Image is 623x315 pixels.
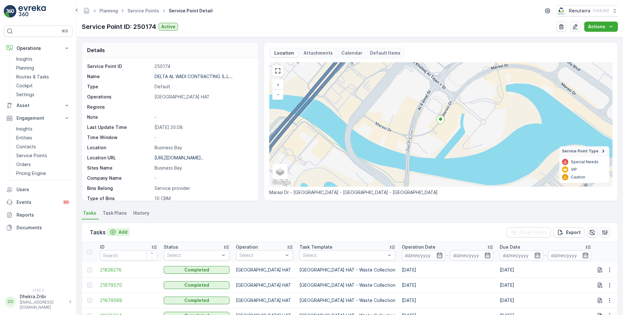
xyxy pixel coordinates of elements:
[4,288,72,292] span: v 1.50.2
[496,262,594,278] td: [DATE]
[4,183,72,196] a: Users
[299,282,395,288] p: [GEOGRAPHIC_DATA] HAT - Waste Collection
[269,189,613,196] p: Marasi Dr - [GEOGRAPHIC_DATA] - [GEOGRAPHIC_DATA] - [GEOGRAPHIC_DATA]
[399,293,496,308] td: [DATE]
[299,297,395,304] p: [GEOGRAPHIC_DATA] HAT - Waste Collection
[271,178,292,187] img: Google
[557,7,566,14] img: Screenshot_2024-07-26_at_13.33.01.png
[100,267,157,273] a: 21828276
[236,297,293,304] p: [GEOGRAPHIC_DATA] HAT
[16,83,33,89] p: Cockpit
[14,90,72,99] a: Settings
[87,298,92,303] div: Toggle Row Selected
[273,90,283,99] a: Zoom Out
[87,73,152,80] p: Name
[154,185,252,191] p: Service provider
[154,175,252,181] p: -
[402,244,435,250] p: Operation Date
[154,165,252,171] p: Business Bay
[14,124,72,133] a: Insights
[154,114,252,120] p: -
[17,115,60,121] p: Engagement
[17,199,58,205] p: Events
[154,144,252,151] p: Business Bay
[16,126,32,132] p: Insights
[500,244,520,250] p: Due Date
[584,22,618,32] button: Actions
[164,244,178,250] p: Status
[161,23,175,30] p: Active
[273,50,295,56] p: Location
[370,50,400,56] p: Default Items
[17,225,70,231] p: Documents
[566,229,581,236] p: Export
[87,144,152,151] p: Location
[16,74,49,80] p: Routes & Tasks
[167,252,220,258] p: Select
[299,244,332,250] p: Task Template
[16,161,31,168] p: Orders
[100,297,157,304] a: 21679569
[14,169,72,178] a: Pricing Engine
[62,29,68,34] p: ⌘B
[273,164,287,178] a: Layers
[14,133,72,142] a: Entities
[16,65,34,71] p: Planning
[239,252,283,258] p: Select
[87,175,152,181] p: Company Name
[562,149,599,154] span: Service Point Type
[154,84,252,90] p: Default
[103,210,127,216] span: Task Plans
[519,229,547,236] p: Clear Filters
[154,124,252,131] p: [DATE] 20:08
[87,84,152,90] p: Type
[17,212,70,218] p: Reports
[159,23,178,30] button: Active
[164,297,229,304] button: Completed
[184,267,209,273] p: Completed
[119,229,127,235] p: Add
[64,200,69,205] p: 99
[82,22,156,31] p: Service Point ID: 250174
[14,72,72,81] a: Routes & Tasks
[107,228,130,236] button: Add
[83,10,90,15] a: Homepage
[17,102,60,109] p: Asset
[133,210,149,216] span: History
[548,250,592,260] input: dd/mm/yyyy
[90,228,106,237] p: Tasks
[16,91,34,98] p: Settings
[4,5,17,18] img: logo
[87,165,152,171] p: Sites Name
[87,155,152,161] p: Location URL
[16,135,32,141] p: Entities
[4,293,72,310] button: DDDhekra.Zribi[EMAIL_ADDRESS][DOMAIN_NAME]
[16,144,36,150] p: Contacts
[87,283,92,288] div: Toggle Row Selected
[16,56,32,62] p: Insights
[571,159,599,164] p: Special Needs
[16,152,47,159] p: Service Points
[100,250,157,260] input: Search
[14,81,72,90] a: Cockpit
[14,55,72,64] a: Insights
[16,170,46,177] p: Pricing Engine
[277,91,280,97] span: −
[14,64,72,72] a: Planning
[571,175,585,180] p: Caution
[4,209,72,221] a: Reports
[271,178,292,187] a: Open this area in Google Maps (opens a new window)
[559,146,609,156] summary: Service Point Type
[184,282,209,288] p: Completed
[100,244,105,250] p: ID
[20,300,65,310] p: [EMAIL_ADDRESS][DOMAIN_NAME]
[17,45,60,51] p: Operations
[184,297,209,304] p: Completed
[553,227,585,238] button: Export
[303,50,334,56] p: Attachments
[14,160,72,169] a: Orders
[277,82,279,87] span: +
[4,99,72,112] button: Asset
[87,104,152,110] p: Regions
[299,267,395,273] p: [GEOGRAPHIC_DATA] HAT - Waste Collection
